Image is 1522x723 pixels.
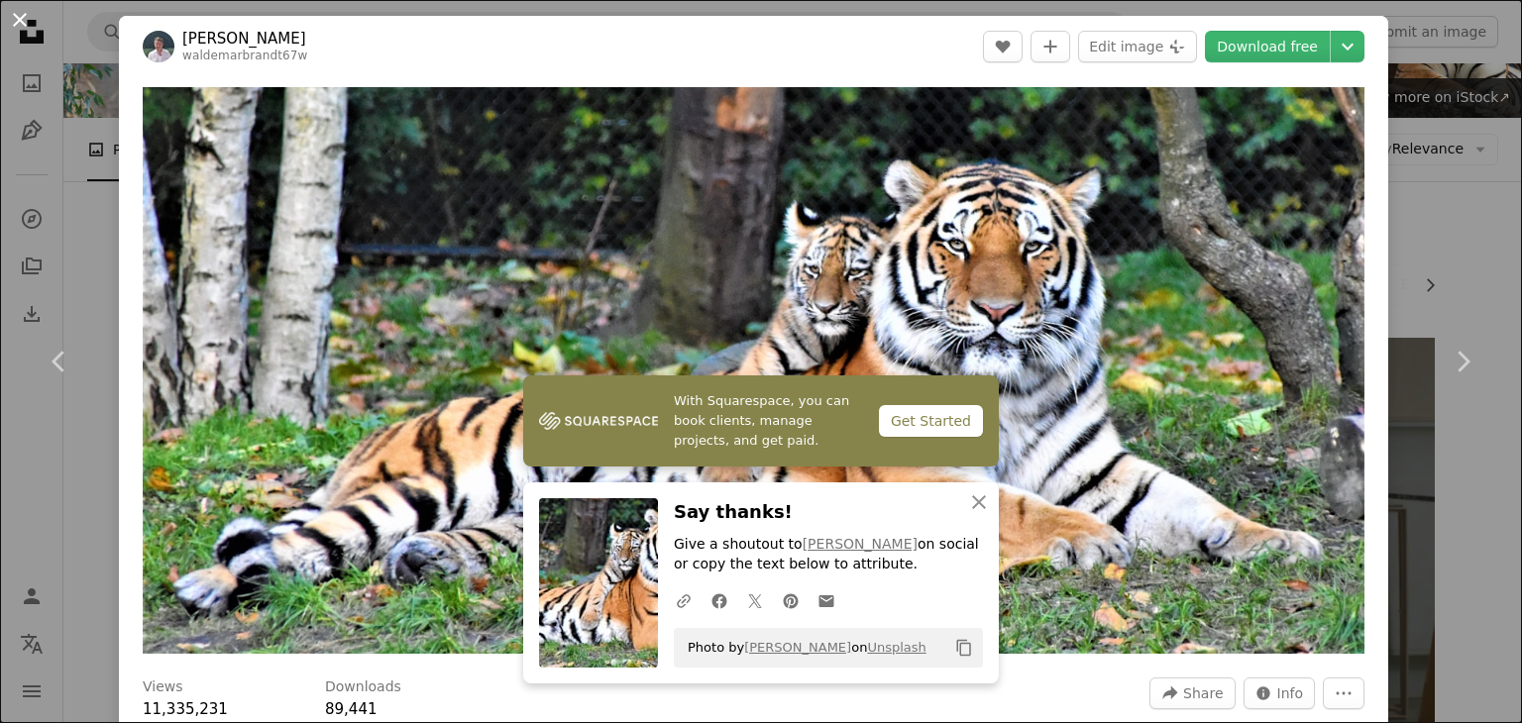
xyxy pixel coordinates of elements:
a: With Squarespace, you can book clients, manage projects, and get paid.Get Started [523,375,999,466]
div: Get Started [879,405,983,437]
a: Share on Twitter [737,580,773,620]
h3: Downloads [325,677,401,697]
a: waldemarbrandt67w [182,49,307,62]
span: Info [1277,678,1304,708]
a: Unsplash [867,640,925,655]
button: Like [983,31,1023,62]
button: Share this image [1149,677,1235,709]
button: Copy to clipboard [947,631,981,665]
button: Stats about this image [1244,677,1316,709]
button: Choose download size [1331,31,1364,62]
img: brown and black tiger lying on ground [143,87,1364,654]
a: [PERSON_NAME] [744,640,851,655]
a: [PERSON_NAME] [182,29,307,49]
img: Go to Waldemar Brandt's profile [143,31,174,62]
a: Share on Facebook [702,580,737,620]
h3: Views [143,677,183,697]
a: Share on Pinterest [773,580,809,620]
a: [PERSON_NAME] [803,536,918,552]
img: file-1747939142011-51e5cc87e3c9 [539,406,658,436]
span: 11,335,231 [143,700,228,718]
button: Add to Collection [1031,31,1070,62]
button: Edit image [1078,31,1197,62]
span: Photo by on [678,632,926,664]
span: With Squarespace, you can book clients, manage projects, and get paid. [674,391,863,451]
a: Next [1403,266,1522,457]
a: Share over email [809,580,844,620]
button: Zoom in on this image [143,87,1364,654]
p: Give a shoutout to on social or copy the text below to attribute. [674,535,983,574]
button: More Actions [1323,677,1364,709]
span: 89,441 [325,700,378,718]
h3: Say thanks! [674,498,983,527]
span: Share [1183,678,1223,708]
a: Download free [1205,31,1330,62]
